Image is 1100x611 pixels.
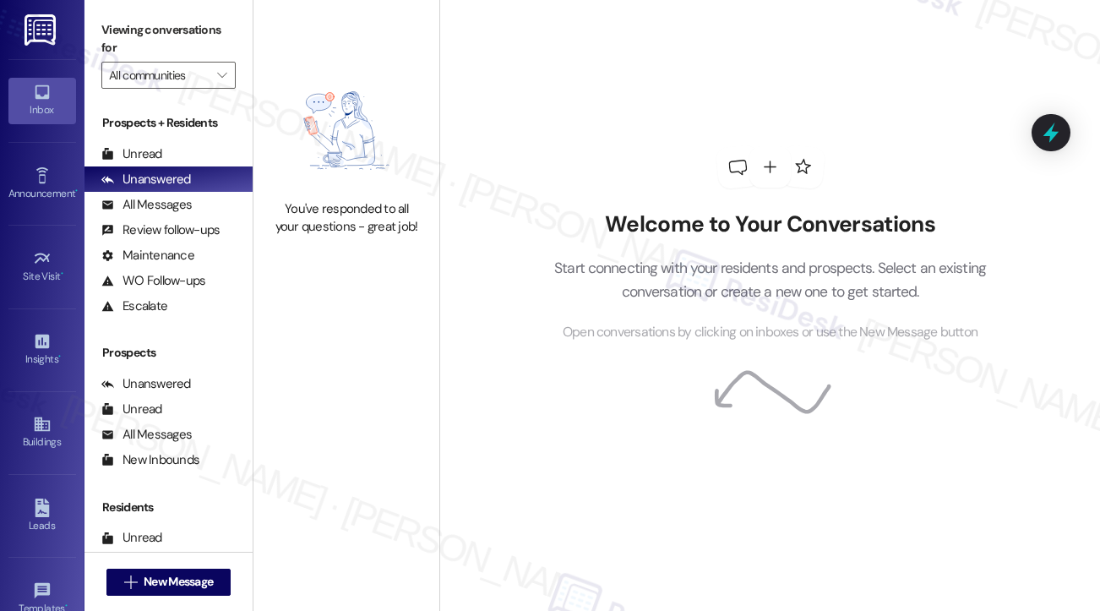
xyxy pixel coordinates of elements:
[563,322,977,343] span: Open conversations by clicking on inboxes or use the New Message button
[8,410,76,456] a: Buildings
[84,344,253,362] div: Prospects
[109,62,209,89] input: All communities
[101,247,194,265] div: Maintenance
[101,401,162,418] div: Unread
[101,196,192,214] div: All Messages
[124,576,137,589] i: 
[101,17,236,62] label: Viewing conversations for
[84,114,253,132] div: Prospects + Residents
[272,200,421,237] div: You've responded to all your questions - great job!
[8,78,76,123] a: Inbox
[101,171,191,188] div: Unanswered
[8,244,76,290] a: Site Visit •
[8,494,76,539] a: Leads
[529,256,1012,304] p: Start connecting with your residents and prospects. Select an existing conversation or create a n...
[84,499,253,516] div: Residents
[101,297,167,315] div: Escalate
[101,145,162,163] div: Unread
[106,569,231,596] button: New Message
[217,68,226,82] i: 
[8,327,76,373] a: Insights •
[101,375,191,393] div: Unanswered
[101,529,162,547] div: Unread
[101,272,205,290] div: WO Follow-ups
[75,185,78,197] span: •
[101,426,192,444] div: All Messages
[25,14,59,46] img: ResiDesk Logo
[61,268,63,280] span: •
[529,211,1012,238] h2: Welcome to Your Conversations
[101,451,199,469] div: New Inbounds
[58,351,61,363] span: •
[101,221,220,239] div: Review follow-ups
[272,69,421,192] img: empty-state
[144,573,213,591] span: New Message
